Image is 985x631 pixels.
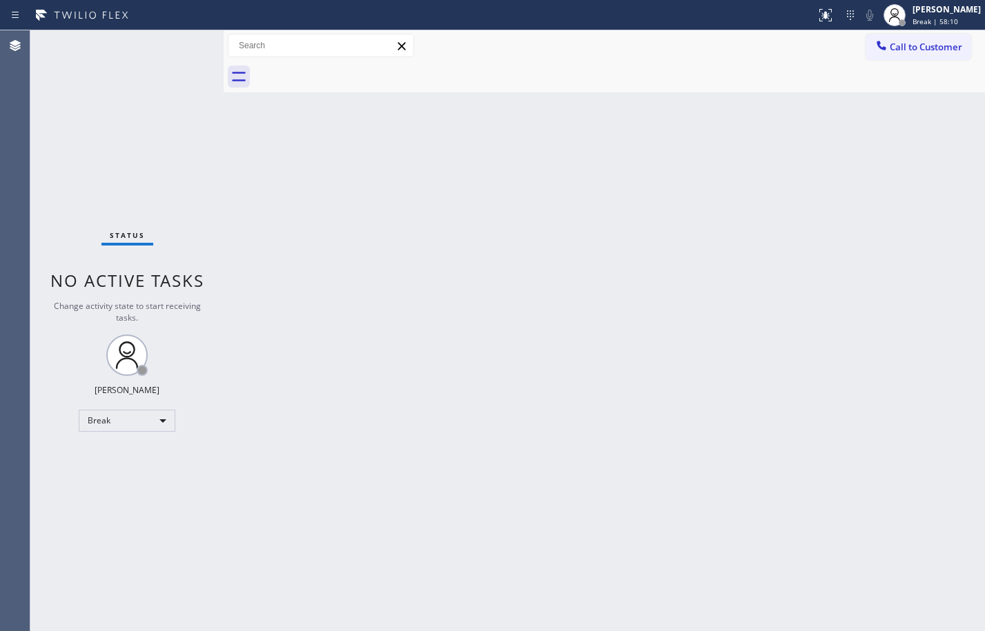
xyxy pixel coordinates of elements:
div: Break [79,410,175,432]
span: Call to Customer [890,41,962,53]
input: Search [228,34,413,57]
span: No active tasks [50,269,204,292]
div: [PERSON_NAME] [95,384,159,396]
span: Break | 58:10 [913,17,958,26]
button: Call to Customer [866,34,971,60]
button: Mute [860,6,879,25]
div: [PERSON_NAME] [913,3,981,15]
span: Status [110,230,145,240]
span: Change activity state to start receiving tasks. [54,300,201,323]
